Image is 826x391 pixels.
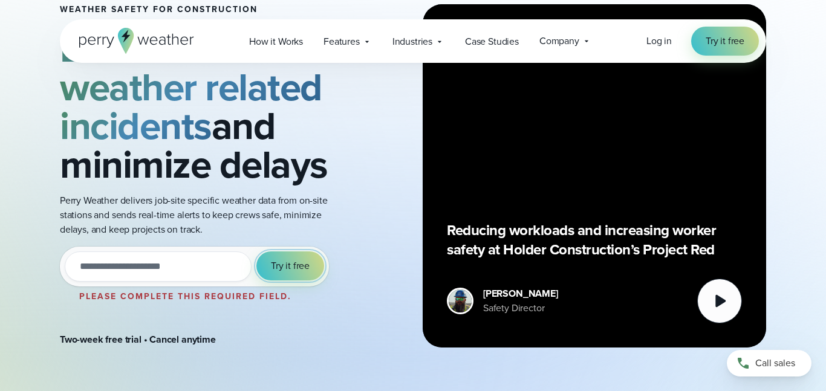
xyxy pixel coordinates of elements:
[271,259,310,273] span: Try it free
[646,34,672,48] a: Log in
[249,34,303,49] span: How it Works
[727,350,811,376] a: Call sales
[465,34,519,49] span: Case Studies
[483,286,558,301] div: [PERSON_NAME]
[691,27,759,56] a: Try it free
[60,29,343,184] h2: and minimize delays
[455,29,529,54] a: Case Studies
[483,301,558,315] div: Safety Director
[60,193,343,237] p: Perry Weather delivers job-site specific weather data from on-site stations and sends real-time a...
[256,251,324,280] button: Try it free
[755,356,795,370] span: Call sales
[60,5,343,15] h1: Weather safety for Construction
[392,34,432,49] span: Industries
[706,34,744,48] span: Try it free
[449,289,472,312] img: Merco Chantres Headshot
[324,34,360,49] span: Features
[60,332,216,346] strong: Two-week free trial • Cancel anytime
[539,34,579,48] span: Company
[239,29,313,54] a: How it Works
[60,20,322,154] strong: Eliminate weather related incidents
[447,221,742,259] p: Reducing workloads and increasing worker safety at Holder Construction’s Project Red
[79,290,291,303] label: Please complete this required field.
